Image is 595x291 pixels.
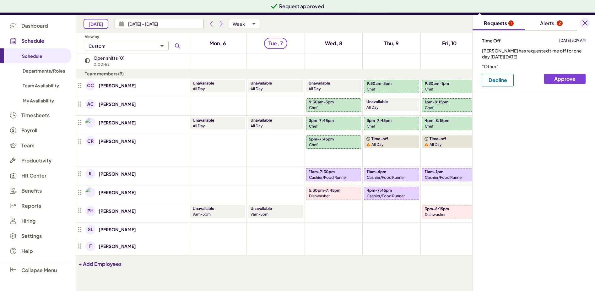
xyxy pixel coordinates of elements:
[489,77,507,83] span: Decline
[99,207,136,215] a: [PERSON_NAME]
[84,19,108,29] button: [DATE]
[251,206,272,211] p: Unavailable
[367,169,386,175] p: 11am-4pm
[442,40,457,47] h4: Fri, 10
[85,206,95,216] img: avatar
[233,21,245,27] div: Week
[85,224,96,235] a: avatar
[425,105,434,111] p: Chef
[251,86,298,92] p: all day
[425,86,434,92] p: Chef
[549,73,580,84] span: Approve
[367,118,392,124] p: 3pm-7:45pm
[251,80,272,86] p: Unavailable
[367,81,392,86] p: 9:30am-3pm
[309,169,335,175] p: 11am-7:30pm
[193,211,240,217] p: 9am-5pm
[309,136,334,142] p: 5pm-7:45pm
[124,19,204,29] input: Choose a date
[309,142,318,148] p: Chef
[21,23,48,29] span: Dashboard
[425,169,443,175] p: 11am-1pm
[23,98,54,103] span: My Availability
[85,241,95,251] img: avatar
[23,83,59,88] span: Team Availability
[193,206,214,211] p: Unavailable
[482,48,582,59] span: [PERSON_NAME] has requested time off for one day [DATE][DATE]
[321,38,346,48] a: Wed, 8
[99,170,136,178] a: [PERSON_NAME]
[193,123,240,129] p: all day
[268,40,283,47] h4: Tue, 7
[89,43,105,49] div: Custom
[540,19,554,27] div: Alerts
[99,137,136,145] a: [PERSON_NAME]
[482,74,514,86] button: Decline
[473,15,577,30] div: undefined-tabs
[367,193,405,199] p: Cashier/Food Runner
[21,38,44,44] span: Schedule
[430,136,446,142] p: Time-off
[367,124,376,129] p: Chef
[216,19,226,29] button: Next period
[544,74,586,84] button: Approve
[430,142,442,147] p: all day
[425,81,449,86] p: 9:30am-1pm
[309,124,318,129] p: Chef
[85,224,95,234] img: avatar
[438,38,460,48] a: Fri, 10
[21,188,42,194] span: Benefits
[367,188,392,193] p: 4pm-7:45pm
[85,187,95,197] img: avatar
[482,64,498,69] span: " Other "
[89,21,103,27] span: [DATE]
[264,38,287,49] a: Tue, 7
[484,19,507,27] div: Requests
[21,113,50,118] span: Timesheets
[267,2,328,11] div: Dismiss notification
[380,38,403,48] a: Thu, 9
[309,80,330,86] p: Unavailable
[99,82,136,89] a: [PERSON_NAME]
[510,20,512,26] p: 1
[21,173,46,178] span: HR Center
[309,118,334,124] p: 3pm-7:45pm
[309,193,330,199] p: Dishwasher
[99,226,136,233] a: [PERSON_NAME]
[559,38,586,43] p: [DATE] 3:29 AM
[21,128,37,133] span: Payroll
[206,38,230,48] a: Mon, 6
[193,118,214,123] p: Unavailable
[85,117,96,128] a: avatar
[425,206,449,212] p: 3pm-8:15pm
[21,143,35,148] span: Team
[99,119,136,126] a: [PERSON_NAME]
[85,70,188,77] p: Team members (9)
[367,86,376,92] p: Chef
[206,19,216,29] button: Previous period
[21,233,42,239] span: Settings
[85,80,95,91] img: avatar
[99,242,136,250] a: [PERSON_NAME]
[85,118,95,128] img: avatar
[251,118,272,123] p: Unavailable
[425,99,448,105] p: 1pm-8:15pm
[21,248,33,254] span: Help
[23,68,65,74] span: Departments/Roles
[85,168,96,179] a: avatar
[425,175,463,180] p: Cashier/Food Runner
[21,203,41,209] span: Reports
[99,189,136,196] a: [PERSON_NAME]
[251,211,298,217] p: 9am-5pm
[21,218,35,224] span: Hiring
[425,212,446,217] p: Dishwasher
[85,80,96,91] a: avatar
[78,261,122,267] span: + Add Employees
